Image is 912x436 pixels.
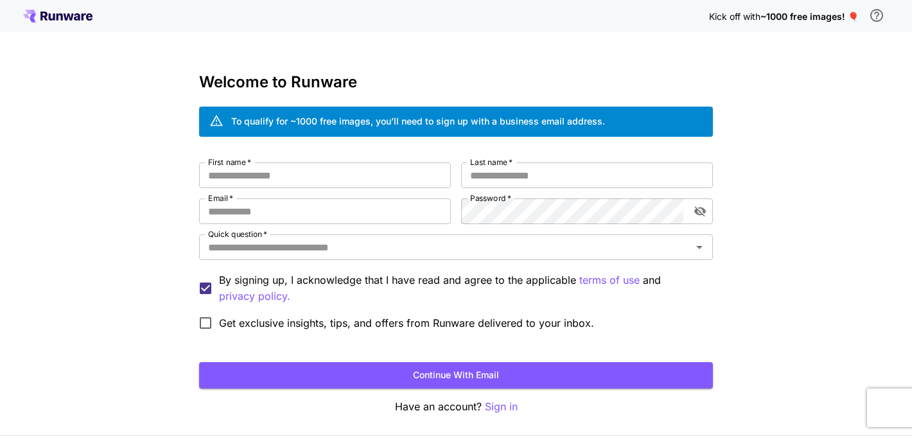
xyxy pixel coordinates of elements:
span: Get exclusive insights, tips, and offers from Runware delivered to your inbox. [219,315,594,331]
span: ~1000 free images! 🎈 [760,11,859,22]
p: terms of use [579,272,640,288]
p: Have an account? [199,399,713,415]
h3: Welcome to Runware [199,73,713,91]
label: Quick question [208,229,267,240]
div: To qualify for ~1000 free images, you’ll need to sign up with a business email address. [231,114,605,128]
button: In order to qualify for free credit, you need to sign up with a business email address and click ... [864,3,890,28]
label: Email [208,193,233,204]
button: By signing up, I acknowledge that I have read and agree to the applicable and privacy policy. [579,272,640,288]
button: Sign in [485,399,518,415]
label: Password [470,193,511,204]
p: privacy policy. [219,288,290,304]
span: Kick off with [709,11,760,22]
button: Continue with email [199,362,713,388]
label: Last name [470,157,513,168]
button: toggle password visibility [688,200,712,223]
label: First name [208,157,251,168]
p: By signing up, I acknowledge that I have read and agree to the applicable and [219,272,703,304]
button: By signing up, I acknowledge that I have read and agree to the applicable terms of use and [219,288,290,304]
button: Open [690,238,708,256]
